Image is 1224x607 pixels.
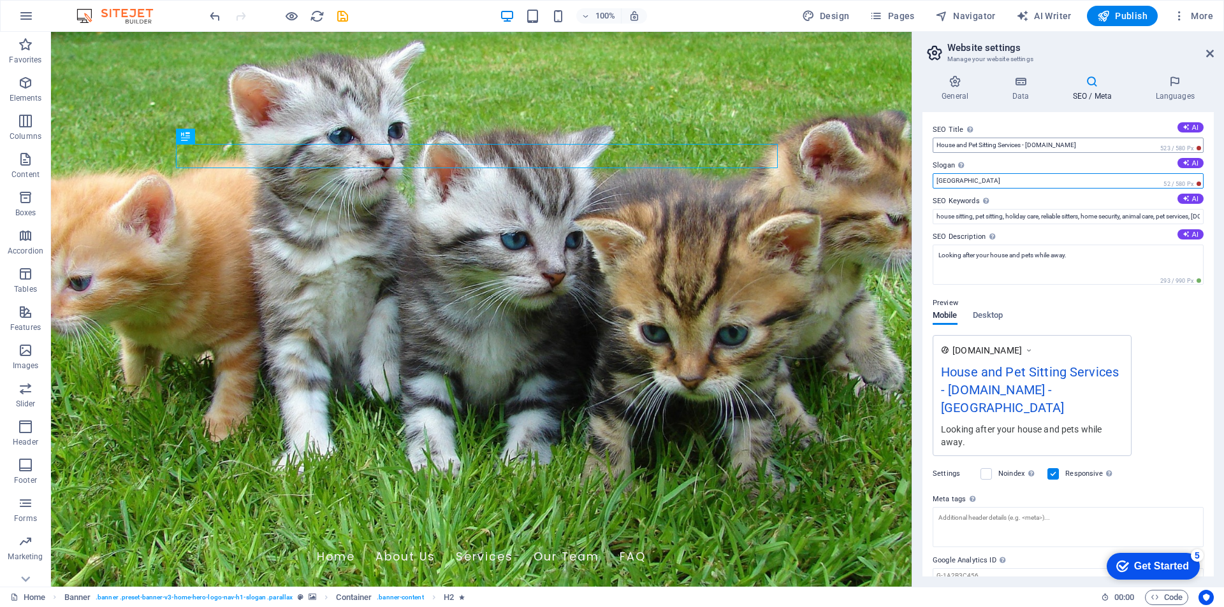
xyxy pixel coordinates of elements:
[941,422,1123,448] div: Looking after your house and pets while away.
[797,6,855,26] button: Design
[1053,75,1136,102] h4: SEO / Meta
[96,590,293,605] span: . banner .preset-banner-v3-home-hero-logo-nav-h1-slogan .parallax
[14,475,37,485] p: Footer
[13,437,38,447] p: Header
[933,492,1204,507] label: Meta tags
[10,131,41,141] p: Columns
[952,344,1022,357] span: [DOMAIN_NAME]
[310,9,324,24] i: Reload page
[459,594,465,601] i: Element contains an animation
[933,229,1204,245] label: SEO Description
[64,590,91,605] span: Click to select. Double-click to edit
[1177,122,1204,132] button: SEO Title
[377,590,423,605] span: . banner-content
[864,6,919,26] button: Pages
[576,8,622,24] button: 100%
[73,8,169,24] img: Editor Logo
[8,246,43,256] p: Accordion
[870,10,914,22] span: Pages
[933,296,958,311] p: Preview
[993,75,1053,102] h4: Data
[1114,590,1134,605] span: 00 00
[1173,10,1213,22] span: More
[335,9,350,24] i: Save (Ctrl+S)
[309,594,316,601] i: This element contains a background
[1123,592,1125,602] span: :
[336,590,372,605] span: Click to select. Double-click to edit
[1198,590,1214,605] button: Usercentrics
[10,590,45,605] a: Click to cancel selection. Double-click to open Pages
[973,308,1003,325] span: Desktop
[933,553,1204,568] label: Google Analytics ID
[933,308,958,325] span: Mobile
[38,14,92,25] div: Get Started
[444,590,454,605] span: Click to select. Double-click to edit
[335,8,350,24] button: save
[933,158,1204,173] label: Slogan
[10,6,103,33] div: Get Started 5 items remaining, 0% complete
[802,10,850,22] span: Design
[1087,6,1158,26] button: Publish
[14,284,37,294] p: Tables
[947,42,1214,54] h2: Website settings
[1065,466,1116,482] label: Responsive
[1168,6,1218,26] button: More
[595,8,616,24] h6: 100%
[13,361,39,371] p: Images
[16,399,36,409] p: Slider
[947,54,1188,65] h3: Manage your website settings
[1151,590,1183,605] span: Code
[998,466,1040,482] label: Noindex
[14,513,37,524] p: Forms
[1136,75,1214,102] h4: Languages
[1101,590,1135,605] h6: Session time
[207,8,222,24] button: undo
[15,208,36,218] p: Boxes
[941,362,1123,423] div: House and Pet Sitting Services - [DOMAIN_NAME] - [GEOGRAPHIC_DATA]
[208,9,222,24] i: Undo: change_data (Ctrl+Z)
[922,75,993,102] h4: General
[1158,276,1204,285] span: 293 / 990 Px
[1177,229,1204,239] button: SEO Description
[1177,194,1204,204] button: SEO Keywords
[309,8,324,24] button: reload
[935,10,996,22] span: Navigator
[298,594,303,601] i: This element is a customizable preset
[1097,10,1147,22] span: Publish
[933,568,1204,583] input: G-1A2B3C456
[284,8,299,24] button: Click here to leave preview mode and continue editing
[94,3,107,15] div: 5
[10,93,42,103] p: Elements
[64,590,465,605] nav: breadcrumb
[933,466,974,482] label: Settings
[1011,6,1077,26] button: AI Writer
[1161,180,1204,189] span: 52 / 580 Px
[1158,144,1204,153] span: 523 / 580 Px
[10,322,41,332] p: Features
[933,194,1204,209] label: SEO Keywords
[930,6,1001,26] button: Navigator
[1177,158,1204,168] button: Slogan
[9,55,41,65] p: Favorites
[8,552,43,562] p: Marketing
[933,311,1003,335] div: Preview
[1016,10,1072,22] span: AI Writer
[1145,590,1188,605] button: Code
[933,173,1204,189] input: Slogan...
[11,169,40,180] p: Content
[933,122,1204,138] label: SEO Title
